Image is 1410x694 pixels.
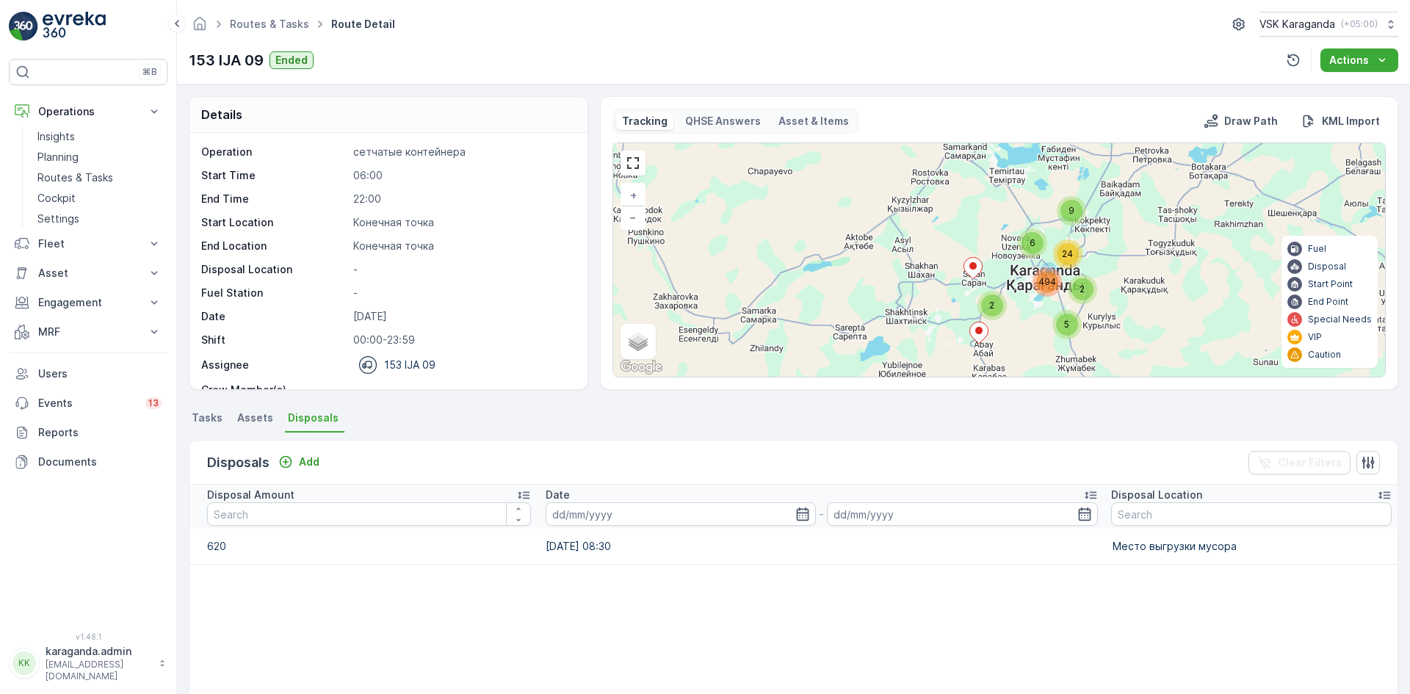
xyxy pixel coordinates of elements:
[37,129,75,144] p: Insights
[1053,239,1082,269] div: 24
[1069,205,1074,216] span: 9
[43,12,106,41] img: logo_light-DOdMpM7g.png
[622,184,644,206] a: Zoom In
[38,396,137,411] p: Events
[1018,228,1047,258] div: 6
[1224,114,1278,129] p: Draw Path
[622,152,644,174] a: View Fullscreen
[9,229,167,259] button: Fleet
[207,452,270,473] p: Disposals
[230,18,309,30] a: Routes & Tasks
[546,488,570,502] p: Date
[192,21,208,34] a: Homepage
[38,236,138,251] p: Fleet
[629,211,637,223] span: −
[1308,296,1348,308] p: End Point
[207,539,531,554] p: 620
[1068,275,1097,304] div: 2
[1341,18,1378,30] p: ( +05:00 )
[32,147,167,167] a: Planning
[201,383,347,397] p: Crew Member(s)
[1038,276,1056,287] span: 494
[353,333,572,347] p: 00:00-23:59
[353,145,572,159] p: сетчатыe контейнера
[1105,529,1398,564] td: Место выгрузки мусора
[46,659,151,682] p: [EMAIL_ADDRESS][DOMAIN_NAME]
[1308,243,1326,255] p: Fuel
[1295,112,1386,130] button: KML Import
[1320,48,1398,72] button: Actions
[201,106,242,123] p: Details
[46,644,151,659] p: karaganda.admin
[9,288,167,317] button: Engagement
[9,447,167,477] a: Documents
[353,215,572,230] p: Конечная точка
[622,325,654,358] a: Layers
[1259,17,1335,32] p: VSK Karaganda
[207,502,531,526] input: Search
[37,191,76,206] p: Cockpit
[32,167,167,188] a: Routes & Tasks
[1248,451,1351,474] button: Clear Filters
[1308,278,1353,290] p: Start Point
[1111,502,1392,526] input: Search
[1329,53,1369,68] p: Actions
[9,388,167,418] a: Events13
[1062,248,1073,259] span: 24
[353,262,572,277] p: -
[9,632,167,641] span: v 1.48.1
[538,529,1106,564] td: [DATE] 08:30
[148,397,159,409] p: 13
[299,455,319,469] p: Add
[207,488,294,502] p: Disposal Amount
[201,145,347,159] p: Operation
[32,188,167,209] a: Cockpit
[38,295,138,310] p: Engagement
[38,325,138,339] p: MRF
[989,300,994,311] span: 2
[38,455,162,469] p: Documents
[827,502,1098,526] input: dd/mm/yyyy
[189,49,264,71] p: 153 IJA 09
[275,53,308,68] p: Ended
[201,309,347,324] p: Date
[12,651,36,675] div: KK
[237,411,273,425] span: Assets
[353,168,572,183] p: 06:00
[32,209,167,229] a: Settings
[9,644,167,682] button: KKkaraganda.admin[EMAIL_ADDRESS][DOMAIN_NAME]
[546,502,817,526] input: dd/mm/yyyy
[353,192,572,206] p: 22:00
[142,66,157,78] p: ⌘B
[819,505,824,523] p: -
[613,143,1385,377] div: 0
[201,192,347,206] p: End Time
[1111,488,1202,502] p: Disposal Location
[1057,196,1086,225] div: 9
[353,286,572,300] p: -
[353,309,572,324] p: [DATE]
[1308,261,1346,272] p: Disposal
[9,97,167,126] button: Operations
[630,189,637,201] span: +
[37,170,113,185] p: Routes & Tasks
[201,262,347,277] p: Disposal Location
[201,168,347,183] p: Start Time
[9,317,167,347] button: MRF
[38,366,162,381] p: Users
[328,17,398,32] span: Route Detail
[288,411,339,425] span: Disposals
[37,150,79,165] p: Planning
[384,358,435,372] p: 153 IJA 09
[201,333,347,347] p: Shift
[272,453,325,471] button: Add
[1064,319,1069,330] span: 5
[1308,314,1372,325] p: Special Needs
[685,114,761,129] p: QHSE Answers
[977,291,1007,320] div: 2
[1278,455,1342,470] p: Clear Filters
[1259,12,1398,37] button: VSK Karaganda(+05:00)
[617,358,665,377] a: Open this area in Google Maps (opens a new window)
[353,239,572,253] p: Конечная точка
[201,239,347,253] p: End Location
